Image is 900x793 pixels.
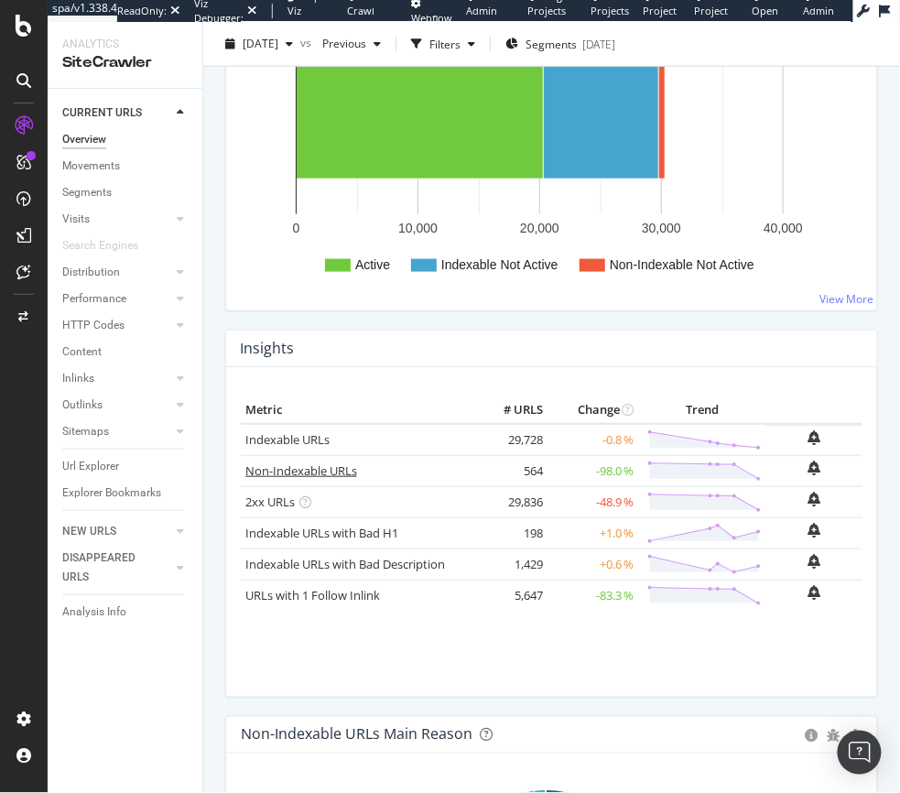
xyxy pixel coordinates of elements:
[62,396,171,415] a: Outlinks
[62,157,120,176] div: Movements
[639,396,766,424] th: Trend
[243,36,278,51] span: 2025 Sep. 28th
[548,580,639,611] td: -83.3 %
[62,130,190,149] a: Overview
[498,29,623,59] button: Segments[DATE]
[62,342,190,362] a: Content
[548,455,639,486] td: -98.0 %
[62,342,102,362] div: Content
[62,52,188,73] div: SiteCrawler
[850,730,862,743] div: gear
[694,4,732,32] span: Project Settings
[808,492,821,506] div: bell-plus
[62,210,171,229] a: Visits
[62,157,190,176] a: Movements
[474,486,548,517] td: 29,836
[474,580,548,611] td: 5,647
[62,183,112,202] div: Segments
[62,130,106,149] div: Overview
[62,522,116,541] div: NEW URLS
[62,369,171,388] a: Inlinks
[117,4,167,18] div: ReadOnly:
[245,431,330,448] a: Indexable URLs
[474,424,548,456] td: 29,728
[355,258,390,273] text: Active
[62,103,171,123] a: CURRENT URLS
[62,236,157,255] a: Search Engines
[293,222,300,236] text: 0
[808,585,821,600] div: bell-plus
[62,316,125,335] div: HTTP Codes
[643,4,677,32] span: Project Page
[300,34,315,49] span: vs
[591,4,629,32] span: Projects List
[474,549,548,580] td: 1,429
[803,4,834,32] span: Admin Page
[828,730,840,743] div: bug
[62,422,109,441] div: Sitemaps
[62,457,190,476] a: Url Explorer
[62,522,171,541] a: NEW URLS
[62,549,171,587] a: DISAPPEARED URLS
[412,11,453,25] span: Webflow
[548,396,639,424] th: Change
[245,462,357,479] a: Non-Indexable URLs
[315,29,388,59] button: Previous
[808,430,821,445] div: bell-plus
[520,222,559,236] text: 20,000
[548,424,639,456] td: -0.8 %
[62,210,90,229] div: Visits
[642,222,681,236] text: 30,000
[548,549,639,580] td: +0.6 %
[526,36,577,51] span: Segments
[474,517,548,549] td: 198
[764,222,803,236] text: 40,000
[241,10,851,296] svg: A chart.
[753,4,782,32] span: Open in dev
[62,457,119,476] div: Url Explorer
[404,29,483,59] button: Filters
[610,258,754,273] text: Non-Indexable Not Active
[441,258,558,273] text: Indexable Not Active
[62,369,94,388] div: Inlinks
[245,556,445,572] a: Indexable URLs with Bad Description
[62,263,171,282] a: Distribution
[245,494,295,510] a: 2xx URLs
[808,461,821,475] div: bell-plus
[62,483,190,503] a: Explorer Bookmarks
[806,730,819,743] div: circle-info
[245,587,380,603] a: URLs with 1 Follow Inlink
[62,483,161,503] div: Explorer Bookmarks
[241,396,474,424] th: Metric
[62,103,142,123] div: CURRENT URLS
[315,36,366,51] span: Previous
[474,455,548,486] td: 564
[62,422,171,441] a: Sitemaps
[62,183,190,202] a: Segments
[241,725,472,744] div: Non-Indexable URLs Main Reason
[62,263,120,282] div: Distribution
[62,603,190,622] a: Analysis Info
[62,549,155,587] div: DISAPPEARED URLS
[240,336,294,361] h4: Insights
[548,486,639,517] td: -48.9 %
[218,29,300,59] button: [DATE]
[245,525,398,541] a: Indexable URLs with Bad H1
[474,396,548,424] th: # URLS
[808,554,821,569] div: bell-plus
[819,291,873,307] a: View More
[62,289,171,309] a: Performance
[398,222,438,236] text: 10,000
[548,517,639,549] td: +1.0 %
[429,36,461,51] div: Filters
[838,731,882,775] div: Open Intercom Messenger
[62,236,138,255] div: Search Engines
[467,4,514,32] span: Admin Crawl List
[62,396,103,415] div: Outlinks
[808,523,821,538] div: bell-plus
[582,36,615,51] div: [DATE]
[62,37,188,52] div: Analytics
[62,316,171,335] a: HTTP Codes
[62,603,126,622] div: Analysis Info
